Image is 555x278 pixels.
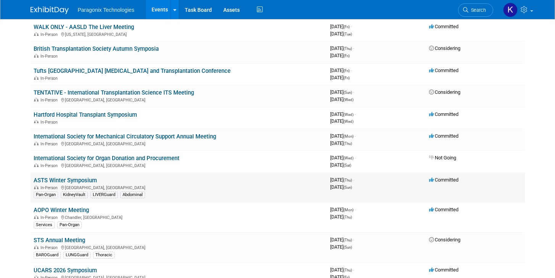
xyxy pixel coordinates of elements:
[34,24,134,31] a: WALK ONLY - AASLD The Liver Meeting
[344,69,350,73] span: (Fri)
[34,140,324,146] div: [GEOGRAPHIC_DATA], [GEOGRAPHIC_DATA]
[353,237,354,243] span: -
[429,155,456,161] span: Not Going
[344,268,352,272] span: (Thu)
[353,45,354,51] span: -
[34,155,179,162] a: International Society for Organ Donation and Procurement
[93,252,115,259] div: Thoracic
[429,111,458,117] span: Committed
[330,267,354,273] span: [DATE]
[34,267,97,274] a: UCARS 2026 Symposium
[34,245,39,249] img: In-Person Event
[344,25,350,29] span: (Fri)
[351,67,352,73] span: -
[330,155,356,161] span: [DATE]
[330,162,351,168] span: [DATE]
[330,207,356,212] span: [DATE]
[330,96,353,102] span: [DATE]
[330,24,352,29] span: [DATE]
[34,215,39,219] img: In-Person Event
[57,222,82,228] div: Pan-Organ
[34,244,324,250] div: [GEOGRAPHIC_DATA], [GEOGRAPHIC_DATA]
[34,76,39,80] img: In-Person Event
[40,120,60,125] span: In-Person
[344,54,350,58] span: (Fri)
[344,238,352,242] span: (Thu)
[63,252,90,259] div: LUNGGuard
[34,31,324,37] div: [US_STATE], [GEOGRAPHIC_DATA]
[429,133,458,139] span: Committed
[34,54,39,58] img: In-Person Event
[330,67,352,73] span: [DATE]
[34,162,324,168] div: [GEOGRAPHIC_DATA], [GEOGRAPHIC_DATA]
[34,207,89,214] a: AOPO Winter Meeting
[344,185,352,190] span: (Sun)
[34,191,58,198] div: Pan-Organ
[429,67,458,73] span: Committed
[355,111,356,117] span: -
[344,156,353,160] span: (Wed)
[34,222,55,228] div: Services
[353,89,354,95] span: -
[468,7,486,13] span: Search
[344,141,352,146] span: (Thu)
[330,184,352,190] span: [DATE]
[34,252,61,259] div: BAROGuard
[31,6,69,14] img: ExhibitDay
[429,177,458,183] span: Committed
[353,267,354,273] span: -
[330,75,350,80] span: [DATE]
[355,133,356,139] span: -
[34,96,324,103] div: [GEOGRAPHIC_DATA], [GEOGRAPHIC_DATA]
[344,178,352,182] span: (Thu)
[429,24,458,29] span: Committed
[330,244,352,250] span: [DATE]
[40,215,60,220] span: In-Person
[355,155,356,161] span: -
[40,76,60,81] span: In-Person
[34,98,39,101] img: In-Person Event
[40,141,60,146] span: In-Person
[34,67,231,74] a: Tufts [GEOGRAPHIC_DATA] [MEDICAL_DATA] and Transplantation Conference
[40,245,60,250] span: In-Person
[40,185,60,190] span: In-Person
[429,45,460,51] span: Considering
[34,89,194,96] a: TENTATIVE - International Transplantation Science ITS Meeting
[344,208,353,212] span: (Mon)
[330,214,352,220] span: [DATE]
[429,237,460,243] span: Considering
[355,207,356,212] span: -
[34,177,97,184] a: ASTS Winter Symposium
[34,120,39,124] img: In-Person Event
[344,245,352,249] span: (Sun)
[120,191,145,198] div: Abdominal
[330,140,352,146] span: [DATE]
[344,98,353,102] span: (Wed)
[40,163,60,168] span: In-Person
[429,267,458,273] span: Committed
[40,54,60,59] span: In-Person
[34,45,159,52] a: British Transplantation Society Autumn Symposia
[61,191,88,198] div: KidneyVault
[34,111,137,118] a: Hartford Hospital Transplant Symposium
[351,24,352,29] span: -
[34,163,39,167] img: In-Person Event
[330,89,354,95] span: [DATE]
[40,32,60,37] span: In-Person
[458,3,493,17] a: Search
[344,90,352,95] span: (Sun)
[330,111,356,117] span: [DATE]
[34,185,39,189] img: In-Person Event
[330,45,354,51] span: [DATE]
[344,134,353,138] span: (Mon)
[429,207,458,212] span: Committed
[344,32,352,36] span: (Tue)
[78,7,134,13] span: Paragonix Technologies
[90,191,118,198] div: LIVERGuard
[34,32,39,36] img: In-Person Event
[503,3,518,17] img: Krista Paplaczyk
[330,133,356,139] span: [DATE]
[353,177,354,183] span: -
[344,112,353,117] span: (Wed)
[330,53,350,58] span: [DATE]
